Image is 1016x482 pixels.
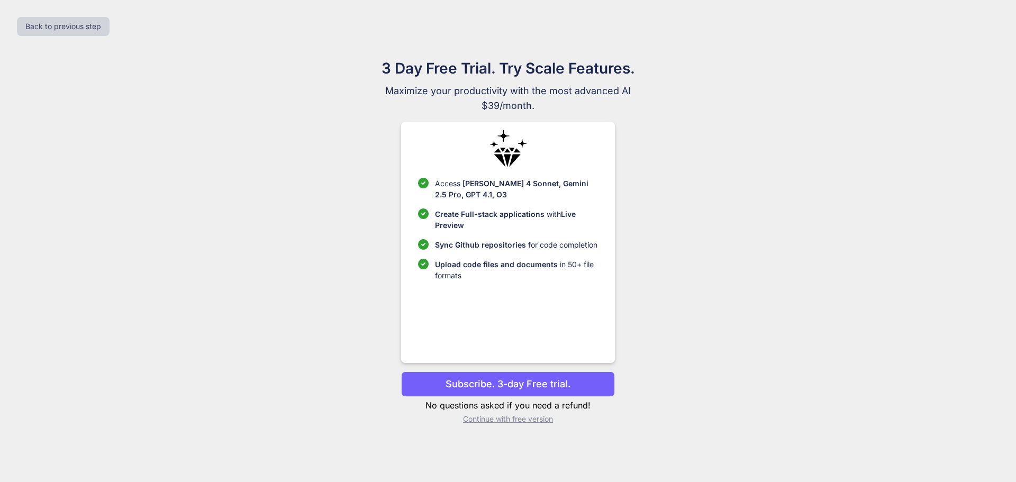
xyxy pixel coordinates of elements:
button: Subscribe. 3-day Free trial. [401,371,614,397]
p: with [435,208,597,231]
h1: 3 Day Free Trial. Try Scale Features. [330,57,686,79]
span: Create Full-stack applications [435,210,547,219]
img: checklist [418,178,429,188]
p: in 50+ file formats [435,259,597,281]
span: Upload code files and documents [435,260,558,269]
p: No questions asked if you need a refund! [401,399,614,412]
img: checklist [418,259,429,269]
span: [PERSON_NAME] 4 Sonnet, Gemini 2.5 Pro, GPT 4.1, O3 [435,179,588,199]
span: Maximize your productivity with the most advanced AI [330,84,686,98]
p: Access [435,178,597,200]
p: Subscribe. 3-day Free trial. [446,377,570,391]
img: checklist [418,239,429,250]
p: Continue with free version [401,414,614,424]
img: checklist [418,208,429,219]
span: Sync Github repositories [435,240,526,249]
span: $39/month. [330,98,686,113]
button: Back to previous step [17,17,110,36]
p: for code completion [435,239,597,250]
